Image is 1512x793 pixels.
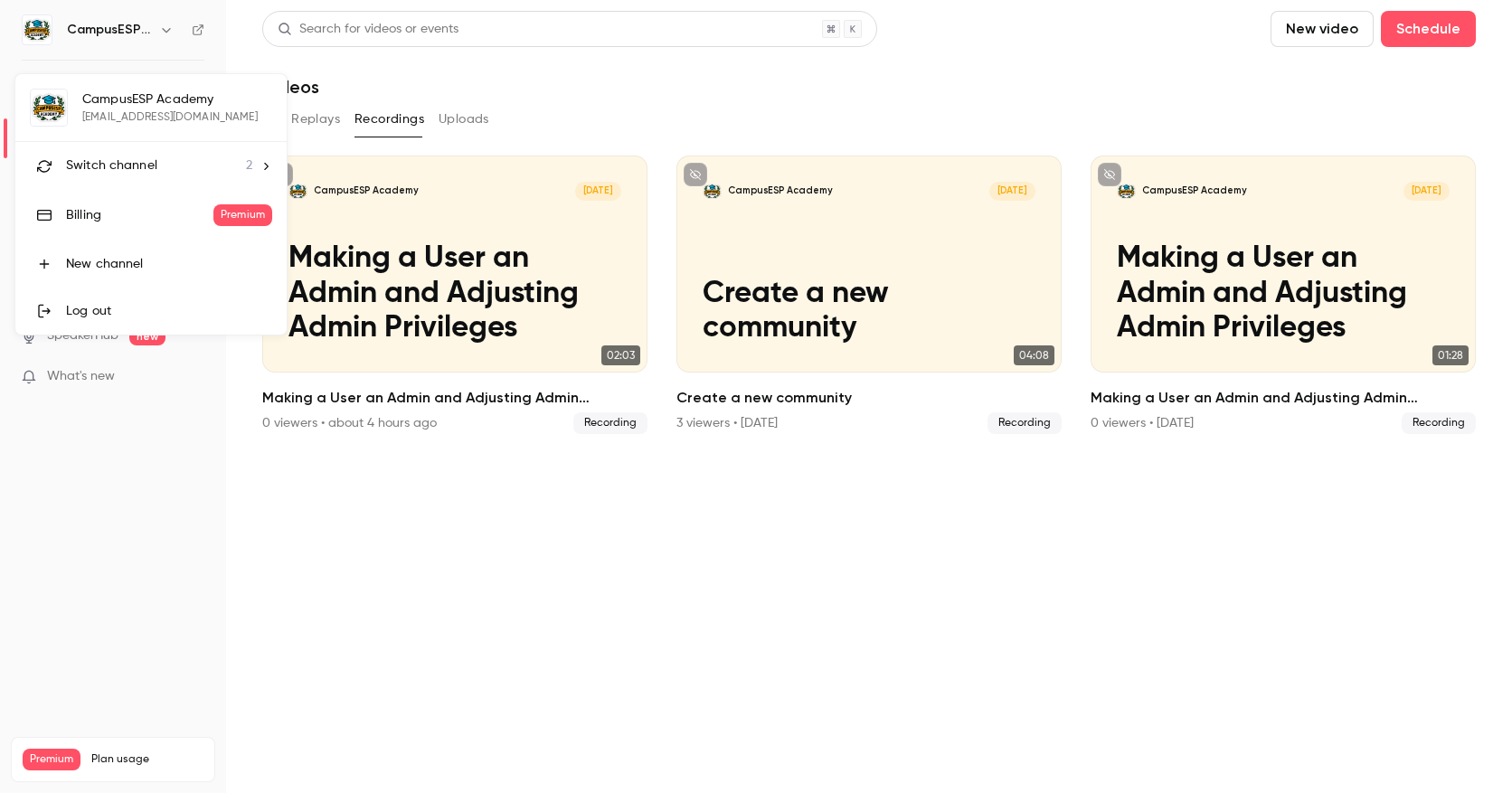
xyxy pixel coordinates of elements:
span: Switch channel [66,156,157,175]
div: Log out [66,302,272,320]
span: Premium [213,204,272,226]
div: New channel [66,255,272,273]
div: Billing [66,206,213,224]
span: 2 [246,156,252,175]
